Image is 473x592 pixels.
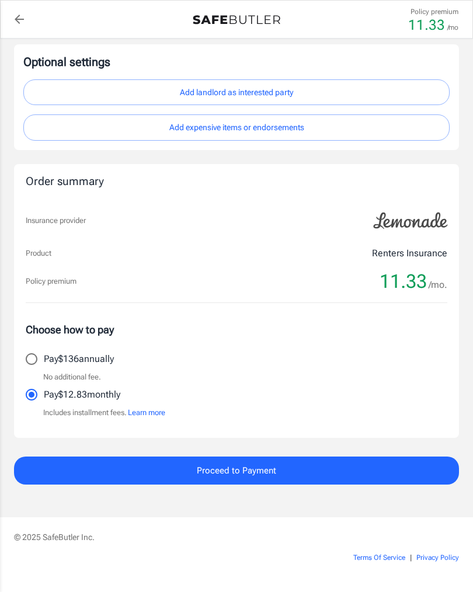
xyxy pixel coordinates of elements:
[26,322,447,337] p: Choose how to pay
[23,79,450,106] button: Add landlord as interested party
[14,531,459,543] p: © 2025 SafeButler Inc.
[44,352,114,366] p: Pay $136 annually
[44,388,120,402] p: Pay $12.83 monthly
[26,248,51,259] p: Product
[26,276,76,287] p: Policy premium
[193,15,280,25] img: Back to quotes
[128,407,165,419] button: Learn more
[367,204,454,237] img: Lemonade
[197,463,276,478] span: Proceed to Payment
[447,22,458,33] p: /mo
[380,270,427,293] span: 11.33
[353,553,405,562] a: Terms Of Service
[43,407,165,419] p: Includes installment fees.
[23,114,450,141] button: Add expensive items or endorsements
[14,457,459,485] button: Proceed to Payment
[429,277,447,293] span: /mo.
[26,215,86,227] p: Insurance provider
[372,246,447,260] p: Renters Insurance
[411,6,458,17] p: Policy premium
[408,18,445,32] p: 11.33
[8,8,31,31] a: back to quotes
[26,173,447,190] div: Order summary
[410,553,412,562] span: |
[43,371,101,383] p: No additional fee.
[416,553,459,562] a: Privacy Policy
[23,54,450,70] p: Optional settings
